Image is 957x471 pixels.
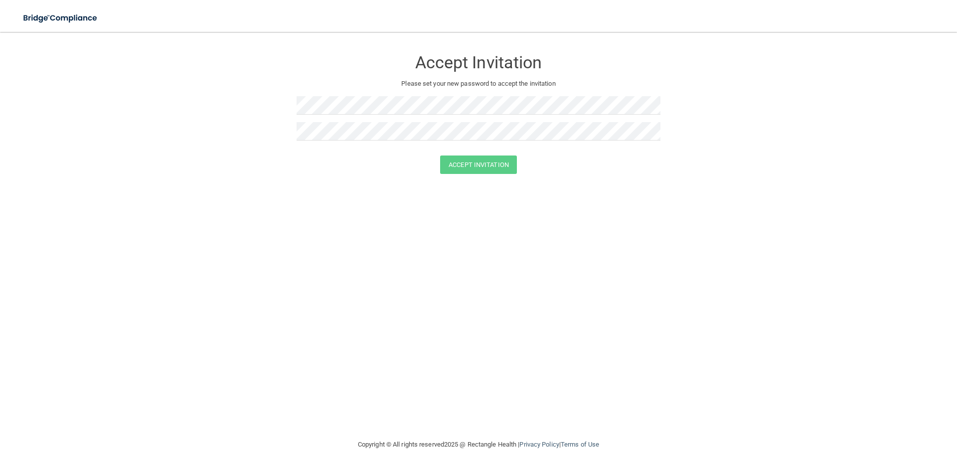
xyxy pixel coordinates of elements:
a: Terms of Use [561,441,599,448]
a: Privacy Policy [519,441,559,448]
button: Accept Invitation [440,156,517,174]
h3: Accept Invitation [297,53,660,72]
img: bridge_compliance_login_screen.278c3ca4.svg [15,8,107,28]
div: Copyright © All rights reserved 2025 @ Rectangle Health | | [297,429,660,461]
p: Please set your new password to accept the invitation [304,78,653,90]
